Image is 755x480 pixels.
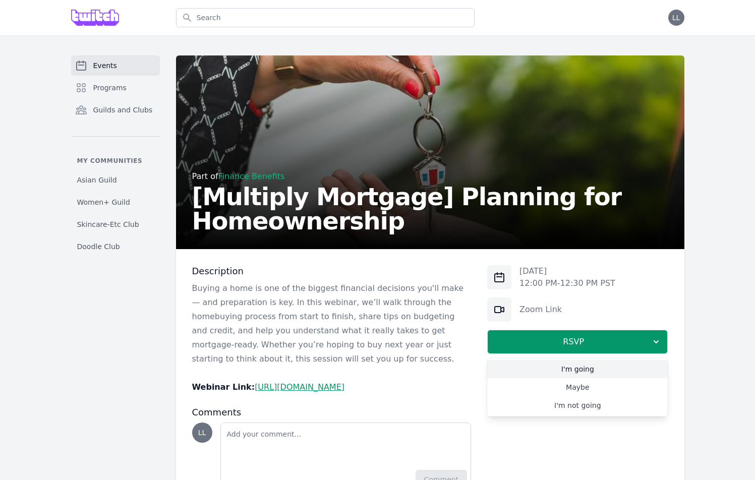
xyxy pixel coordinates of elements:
[71,215,160,233] a: Skincare-Etc Club
[218,171,285,181] a: Finance Benefits
[71,55,160,256] nav: Sidebar
[192,170,668,183] div: Part of
[93,61,117,71] span: Events
[255,382,344,392] a: [URL][DOMAIN_NAME]
[192,382,255,392] strong: Webinar Link:
[71,100,160,120] a: Guilds and Clubs
[192,281,472,366] p: Buying a home is one of the biggest financial decisions you'll make — and preparation is key. In ...
[487,378,668,396] a: Maybe
[77,219,139,229] span: Skincare-Etc Club
[71,78,160,98] a: Programs
[198,429,206,436] span: LL
[519,277,615,289] p: 12:00 PM - 12:30 PM PST
[487,360,668,378] a: I'm going
[672,14,680,21] span: LL
[77,197,130,207] span: Women+ Guild
[93,83,127,93] span: Programs
[71,237,160,256] a: Doodle Club
[93,105,153,115] span: Guilds and Clubs
[176,8,475,27] input: Search
[71,10,120,26] img: Grove
[496,336,651,348] span: RSVP
[487,358,668,416] div: RSVP
[519,305,562,314] a: Zoom Link
[71,171,160,189] a: Asian Guild
[71,55,160,76] a: Events
[192,185,668,233] h2: [Multiply Mortgage] Planning for Homeownership
[668,10,684,26] button: LL
[192,406,472,418] h3: Comments
[519,265,615,277] p: [DATE]
[77,175,117,185] span: Asian Guild
[77,242,120,252] span: Doodle Club
[192,265,472,277] h3: Description
[487,330,668,354] button: RSVP
[71,157,160,165] p: My communities
[71,193,160,211] a: Women+ Guild
[487,396,668,414] a: I'm not going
